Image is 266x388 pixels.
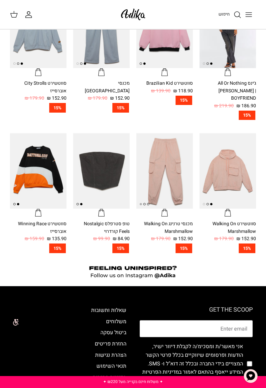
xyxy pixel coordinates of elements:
[25,95,44,102] span: 179.90 ₪
[199,133,256,217] a: סווטשירט Walking On Marshmallow
[236,235,256,242] span: 152.90 ₪
[96,362,126,370] a: תנאי השימוש
[236,102,256,110] span: 186.90 ₪
[113,235,130,242] span: 84.90 ₪
[176,96,192,105] span: 15%
[10,103,66,113] a: 15%
[140,306,253,314] h6: GET THE SCOOP
[73,103,130,113] a: 15%
[91,306,126,314] a: שאלות ותשובות
[10,220,66,235] div: סווטשירט Winning Race אוברסייז
[241,366,261,386] button: צ'אט
[136,80,193,87] div: סווטשירט Brazilian Kid
[176,243,192,253] span: 15%
[199,80,256,110] a: ג׳ינס All Or Nothing [PERSON_NAME] | BOYFRIEND 186.90 ₪ 219.90 ₪
[199,243,256,253] a: 15%
[136,96,193,105] a: 15%
[10,80,66,95] div: סווטשירט City Strolls אוברסייז
[140,342,243,385] label: אני מאשר/ת ומסכימ/ה לקבלת דיוור ישיר, הודעות ופרסומים שיווקיים בכלל פרטי הקשר המצויים בידי החברה ...
[47,95,66,102] span: 152.90 ₪
[119,7,147,22] img: Adika IL
[73,80,130,102] a: מכנסי [GEOGRAPHIC_DATA] 152.90 ₪ 179.90 ₪
[25,11,35,19] a: החשבון שלי
[136,220,193,235] div: מכנסי טרנינג Walking On Marshmallow
[103,379,163,385] a: ✦ משלוח חינם בקנייה מעל ₪220 ✦
[241,7,256,22] button: Toggle menu
[112,243,129,253] span: 15%
[10,80,66,102] a: סווטשירט City Strolls אוברסייז 152.90 ₪ 179.90 ₪
[151,87,171,95] span: 139.90 ₪
[214,102,234,110] span: 219.90 ₪
[10,133,66,217] a: סווטשירט Winning Race אוברסייז
[88,95,107,102] span: 179.90 ₪
[199,220,256,242] a: סווטשירט Walking On Marshmallow 152.90 ₪ 179.90 ₪
[214,235,234,242] span: 179.90 ₪
[73,243,130,253] a: 15%
[73,80,130,95] div: מכנסי [GEOGRAPHIC_DATA]
[136,220,193,242] a: מכנסי טרנינג Walking On Marshmallow 152.90 ₪ 179.90 ₪
[106,318,126,326] a: משלוחים
[49,103,66,113] span: 15%
[218,11,230,17] span: חיפוש
[112,103,129,113] span: 15%
[136,133,193,217] a: מכנסי טרנינג Walking On Marshmallow
[199,220,256,235] div: סווטשירט Walking On Marshmallow
[5,313,23,332] img: accessibility_icon02.svg
[93,373,126,381] a: מדיניות החזרות
[173,235,193,242] span: 152.90 ₪
[199,80,256,102] div: ג׳ינס All Or Nothing [PERSON_NAME] | BOYFRIEND
[173,87,193,95] span: 118.90 ₪
[239,111,255,120] span: 15%
[239,243,255,253] span: 15%
[110,95,130,102] span: 152.90 ₪
[95,340,126,348] a: החזרת פריטים
[95,351,126,359] a: הצהרת נגישות
[93,235,110,242] span: 99.90 ₪
[199,111,256,120] a: 15%
[10,220,66,242] a: סווטשירט Winning Race אוברסייז 135.90 ₪ 159.90 ₪
[47,235,66,242] span: 135.90 ₪
[140,320,253,338] input: Email
[49,243,66,253] span: 15%
[73,220,130,235] div: טופ סטרפלס Nostalgic Feels קורדרוי
[136,243,193,253] a: 15%
[25,235,44,242] span: 159.90 ₪
[73,133,130,217] a: טופ סטרפלס Nostalgic Feels קורדרוי
[100,329,126,337] a: ביטול עסקה
[136,80,193,95] a: סווטשירט Brazilian Kid 118.90 ₪ 139.90 ₪
[151,235,171,242] span: 179.90 ₪
[218,11,241,19] a: חיפוש
[73,220,130,242] a: טופ סטרפלס Nostalgic Feels קורדרוי 84.90 ₪ 99.90 ₪
[10,243,66,253] a: 15%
